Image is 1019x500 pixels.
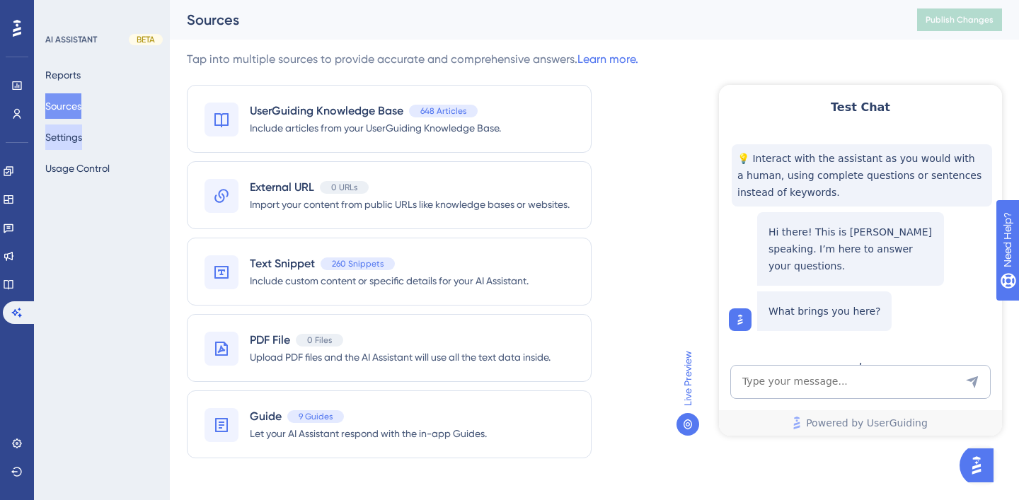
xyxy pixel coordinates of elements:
[45,93,81,119] button: Sources
[679,351,696,406] span: Live Preview
[307,335,332,346] span: 0 Files
[250,103,403,120] span: UserGuiding Knowledge Base
[719,85,1002,436] iframe: UserGuiding AI Assistant
[187,10,882,30] div: Sources
[250,425,487,442] span: Let your AI Assistant respond with the in-app Guides.
[129,34,163,45] div: BETA
[917,8,1002,31] button: Publish Changes
[577,52,638,66] a: Learn more.
[332,258,384,269] span: 260 Snippets
[45,156,110,181] button: Usage Control
[250,255,315,272] span: Text Snippet
[331,182,357,193] span: 0 URLs
[45,34,97,45] div: AI ASSISTANT
[250,179,314,196] span: External URL
[420,105,466,117] span: 648 Articles
[250,349,551,366] span: Upload PDF files and the AI Assistant will use all the text data inside.
[299,411,333,422] span: 9 Guides
[960,444,1002,487] iframe: UserGuiding AI Assistant Launcher
[45,62,81,88] button: Reports
[45,124,82,150] button: Settings
[250,408,282,425] span: Guide
[33,4,88,21] span: Need Help?
[250,120,501,136] span: Include articles from your UserGuiding Knowledge Base.
[250,196,570,213] span: Import your content from public URLs like knowledge bases or websites.
[250,332,290,349] span: PDF File
[926,14,994,25] span: Publish Changes
[250,272,529,289] span: Include custom content or specific details for your AI Assistant.
[187,51,638,68] div: Tap into multiple sources to provide accurate and comprehensive answers.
